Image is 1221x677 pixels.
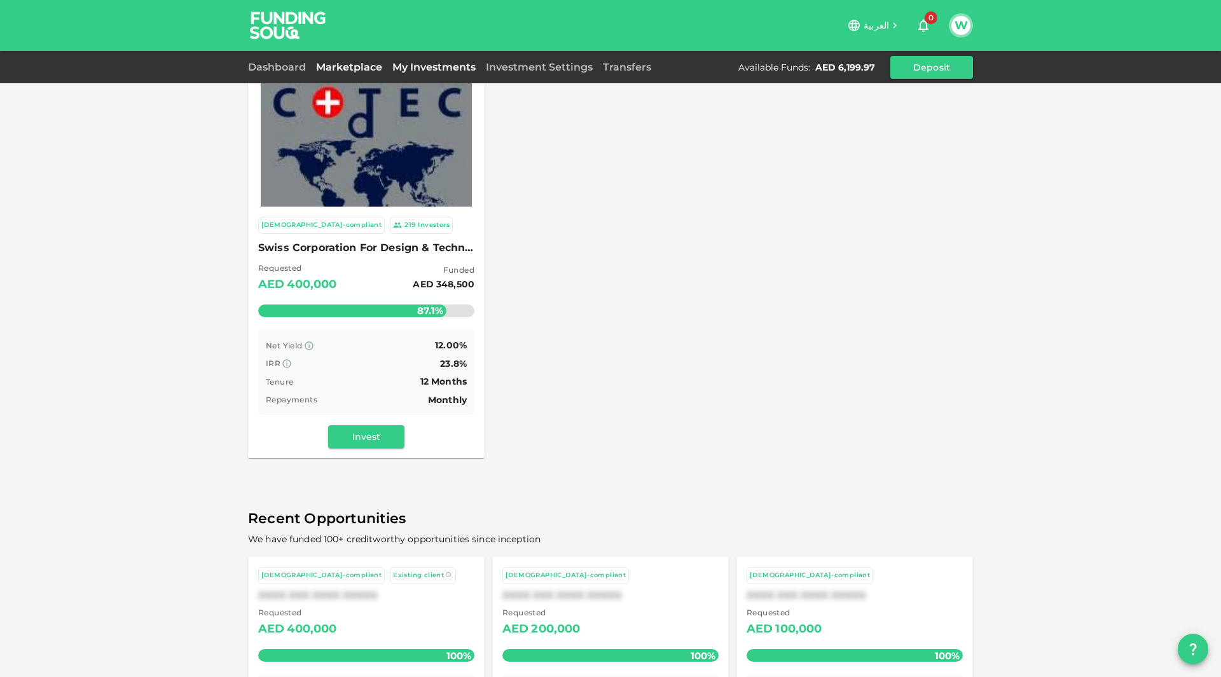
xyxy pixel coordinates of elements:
[261,31,472,242] img: Marketplace Logo
[598,61,656,73] a: Transfers
[435,339,467,351] span: 12.00%
[531,619,580,639] div: 200,000
[248,61,311,73] a: Dashboard
[738,61,810,74] div: Available Funds :
[248,59,485,458] a: Marketplace Logo [DEMOGRAPHIC_DATA]-compliant 219Investors Swiss Corporation For Design & Technol...
[266,359,280,368] span: IRR
[258,589,474,601] div: XXXX XXX XXXX XXXXX
[266,377,293,386] span: Tenure
[1178,634,1208,664] button: question
[258,262,337,275] span: Requested
[287,619,336,639] div: 400,000
[502,606,581,619] span: Requested
[404,220,415,231] div: 219
[413,264,474,277] span: Funded
[311,61,387,73] a: Marketplace
[775,619,822,639] div: 100,000
[443,646,474,665] span: 100%
[815,61,875,74] div: AED 6,199.97
[258,619,284,639] div: AED
[925,11,937,24] span: 0
[747,619,773,639] div: AED
[864,20,889,31] span: العربية
[951,16,970,35] button: W
[248,507,973,531] span: Recent Opportunities
[258,239,474,257] span: Swiss Corporation For Design & Technology Trading LLC
[387,61,481,73] a: My Investments
[440,358,467,369] span: 23.8%
[747,589,963,601] div: XXXX XXX XXXX XXXXX
[687,646,719,665] span: 100%
[258,606,337,619] span: Requested
[481,61,598,73] a: Investment Settings
[261,570,382,581] div: [DEMOGRAPHIC_DATA]-compliant
[911,13,936,38] button: 0
[506,570,626,581] div: [DEMOGRAPHIC_DATA]-compliant
[261,220,382,231] div: [DEMOGRAPHIC_DATA]-compliant
[248,533,541,545] span: We have funded 100+ creditworthy opportunities since inception
[393,571,444,579] span: Existing client
[418,220,450,231] div: Investors
[932,646,963,665] span: 100%
[328,425,404,448] button: Invest
[502,619,528,639] div: AED
[747,606,822,619] span: Requested
[266,395,317,404] span: Repayments
[750,570,870,581] div: [DEMOGRAPHIC_DATA]-compliant
[266,341,303,350] span: Net Yield
[420,376,467,387] span: 12 Months
[890,56,973,79] button: Deposit
[428,394,467,406] span: Monthly
[502,589,719,601] div: XXXX XXX XXXX XXXXX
